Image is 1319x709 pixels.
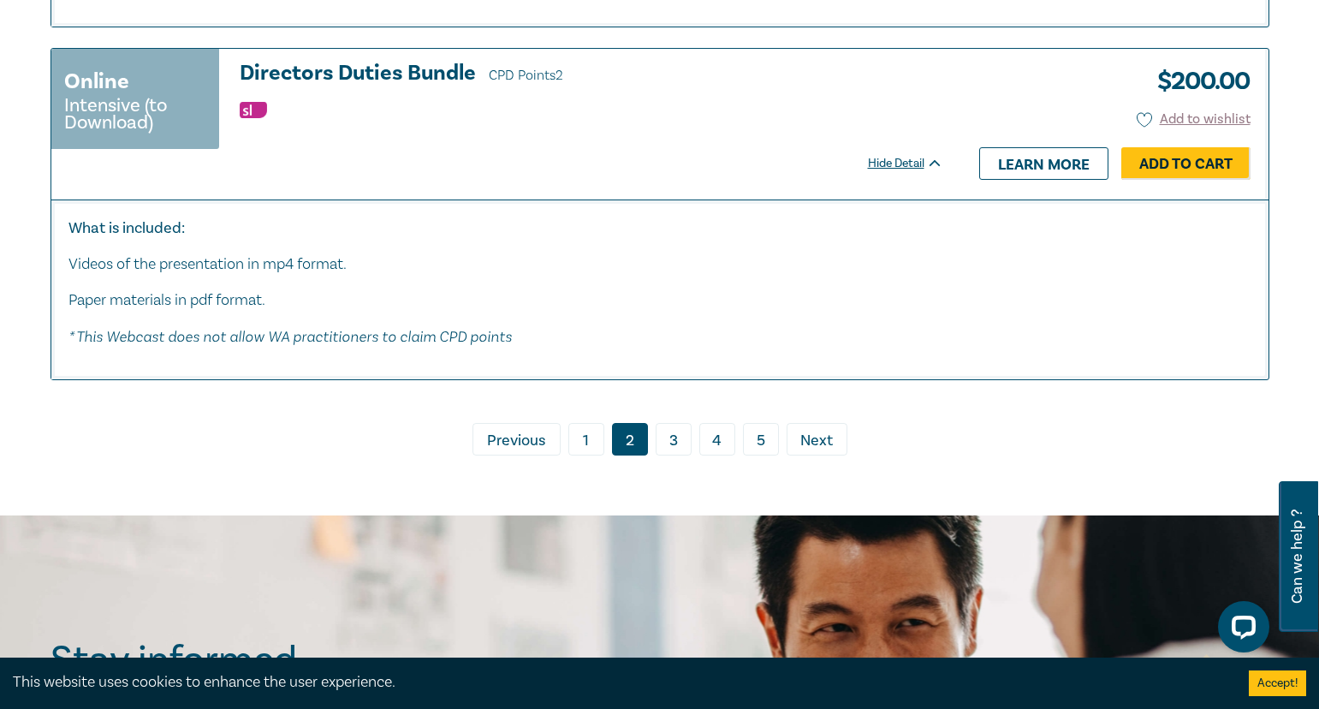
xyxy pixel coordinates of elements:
[472,423,561,456] a: Previous
[1204,594,1276,666] iframe: LiveChat chat widget
[568,423,604,456] a: 1
[1137,110,1251,129] button: Add to wishlist
[743,423,779,456] a: 5
[68,218,185,238] strong: What is included:
[656,423,692,456] a: 3
[868,155,962,172] div: Hide Detail
[800,430,833,452] span: Next
[1249,670,1306,696] button: Accept cookies
[68,289,1251,312] p: Paper materials in pdf format.
[1121,147,1251,180] a: Add to Cart
[489,67,563,84] span: CPD Points 2
[240,102,267,118] img: Substantive Law
[64,97,206,131] small: Intensive (to Download)
[487,430,545,452] span: Previous
[240,62,943,87] a: Directors Duties Bundle CPD Points2
[979,147,1108,180] a: Learn more
[68,327,512,345] em: * This Webcast does not allow WA practitioners to claim CPD points
[699,423,735,456] a: 4
[612,423,648,456] a: 2
[1289,492,1305,622] span: Can we help ?
[1144,62,1251,101] h3: $ 200.00
[68,253,1251,276] p: Videos of the presentation in mp4 format.
[13,671,1223,694] div: This website uses cookies to enhance the user experience.
[51,638,455,682] h2: Stay informed.
[240,62,943,87] h3: Directors Duties Bundle
[64,66,129,97] h3: Online
[787,423,847,456] a: Next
